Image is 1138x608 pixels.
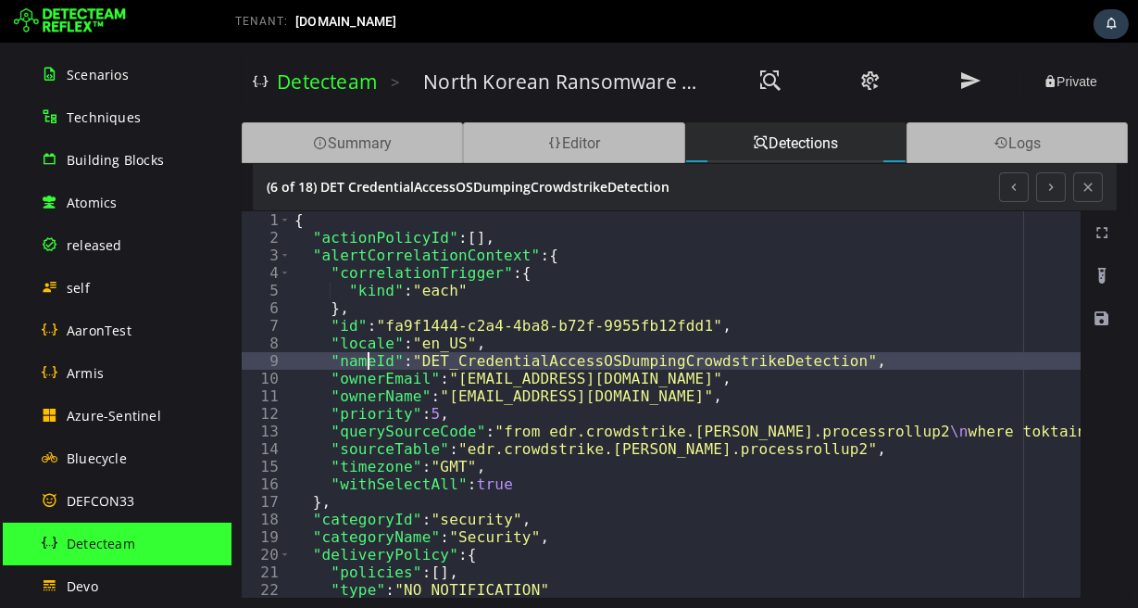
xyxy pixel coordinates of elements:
button: Private [793,28,885,51]
span: Private [812,32,866,46]
div: Logs [675,80,896,120]
div: 18 [10,468,59,486]
div: 6 [10,257,59,274]
div: 3 [10,204,59,222]
div: 13 [10,380,59,398]
span: > [159,29,169,50]
img: Detecteam logo [14,6,126,36]
span: Atomics [67,194,117,211]
div: Summary [10,80,231,120]
div: 20 [10,503,59,521]
span: AaronTest [67,322,131,339]
div: Task Notifications [1094,9,1129,39]
span: Toggle code folding, rows 4 through 6 [48,222,58,239]
span: Scenarios [67,66,129,83]
span: Detecteam [67,535,135,552]
a: Detecteam [45,26,145,52]
div: (6 of 18) DET CredentialAccessOSDumpingCrowdstrikeDetection [35,123,768,166]
div: 2 [10,186,59,204]
div: Editor [231,80,453,120]
span: [DOMAIN_NAME] [295,14,397,29]
h3: North Korean Ransomware Campaign Against [GEOGRAPHIC_DATA] [192,26,474,52]
div: 10 [10,327,59,345]
div: 12 [10,362,59,380]
span: self [67,279,90,297]
span: Devo [67,577,98,595]
div: 15 [10,415,59,433]
span: Armis [67,364,104,382]
span: Azure-Sentinel [67,407,161,424]
span: Techniques [67,108,141,126]
div: 22 [10,538,59,556]
span: TENANT: [235,15,288,28]
div: 16 [10,433,59,450]
div: 17 [10,450,59,468]
div: 4 [10,222,59,239]
span: DEFCON33 [67,492,135,510]
span: Bluecycle [67,450,127,467]
span: Toggle code folding, rows 1 through 34 [48,169,58,186]
div: 5 [10,239,59,257]
div: 11 [10,345,59,362]
div: 9 [10,310,59,327]
span: Toggle code folding, rows 3 through 17 [48,204,58,222]
div: 1 [10,169,59,186]
div: 14 [10,398,59,415]
span: Toggle code folding, rows 20 through 23 [48,503,58,521]
div: 8 [10,292,59,310]
div: 21 [10,521,59,538]
div: 7 [10,274,59,292]
div: Detections [454,80,675,120]
div: 19 [10,486,59,503]
span: released [67,236,122,254]
span: Building Blocks [67,151,164,169]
